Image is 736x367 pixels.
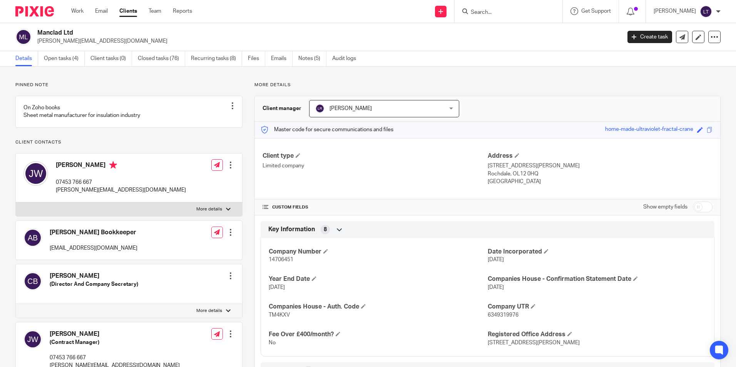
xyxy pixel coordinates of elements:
a: Audit logs [332,51,362,66]
span: Key Information [268,225,315,234]
img: svg%3E [700,5,712,18]
p: [PERSON_NAME][EMAIL_ADDRESS][DOMAIN_NAME] [56,186,186,194]
h4: Registered Office Address [488,330,706,339]
a: Files [248,51,265,66]
p: Pinned note [15,82,243,88]
h5: (Contract Manager) [50,339,180,346]
p: Limited company [263,162,487,170]
p: [PERSON_NAME] [654,7,696,15]
p: [STREET_ADDRESS][PERSON_NAME] [488,162,713,170]
a: Reports [173,7,192,15]
span: [DATE] [488,257,504,262]
h4: Date Incorporated [488,248,706,256]
span: 14706451 [269,257,293,262]
a: Clients [119,7,137,15]
h3: Client manager [263,105,301,112]
a: Notes (5) [298,51,326,66]
a: Create task [627,31,672,43]
a: Emails [271,51,293,66]
p: More details [254,82,721,88]
h4: Company Number [269,248,487,256]
h4: Address [488,152,713,160]
p: [PERSON_NAME][EMAIL_ADDRESS][DOMAIN_NAME] [37,37,616,45]
img: svg%3E [23,161,48,186]
span: 8 [324,226,327,234]
h4: [PERSON_NAME] [50,272,138,280]
p: 07453 766 667 [50,354,180,362]
span: [DATE] [488,285,504,290]
div: home-made-ultraviolet-fractal-crane [605,125,693,134]
a: Closed tasks (76) [138,51,185,66]
span: Get Support [581,8,611,14]
p: Client contacts [15,139,243,145]
span: No [269,340,276,345]
p: More details [196,206,222,212]
p: Master code for secure communications and files [261,126,393,133]
a: Open tasks (4) [44,51,85,66]
p: Rochdale, OL12 0HQ [488,170,713,178]
h4: Year End Date [269,275,487,283]
h4: Client type [263,152,487,160]
a: Details [15,51,38,66]
p: More details [196,308,222,314]
p: 07453 766 667 [56,178,186,186]
p: [EMAIL_ADDRESS][DOMAIN_NAME] [50,244,137,252]
img: svg%3E [23,330,42,349]
img: svg%3E [23,272,42,290]
h4: Companies House - Confirmation Statement Date [488,275,706,283]
h5: (Director And Company Secretary) [50,280,138,288]
h4: [PERSON_NAME] [50,330,180,338]
img: svg%3E [23,229,42,247]
h2: Manclad Ltd [37,29,500,37]
span: 6349319976 [488,312,519,318]
span: [DATE] [269,285,285,290]
a: Team [149,7,161,15]
p: [GEOGRAPHIC_DATA] [488,178,713,185]
span: TM4KXV [269,312,290,318]
a: Email [95,7,108,15]
label: Show empty fields [643,203,687,211]
i: Primary [109,161,117,169]
a: Work [71,7,84,15]
input: Search [470,9,539,16]
a: Recurring tasks (8) [191,51,242,66]
h4: Companies House - Auth. Code [269,303,487,311]
h4: Fee Over £400/month? [269,330,487,339]
h4: [PERSON_NAME] Bookkeeper [50,229,137,237]
img: Pixie [15,6,54,17]
img: svg%3E [15,29,32,45]
h4: CUSTOM FIELDS [263,204,487,210]
span: [PERSON_NAME] [330,106,372,111]
h4: Company UTR [488,303,706,311]
a: Client tasks (0) [90,51,132,66]
img: svg%3E [315,104,325,113]
h4: [PERSON_NAME] [56,161,186,171]
span: [STREET_ADDRESS][PERSON_NAME] [488,340,580,345]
